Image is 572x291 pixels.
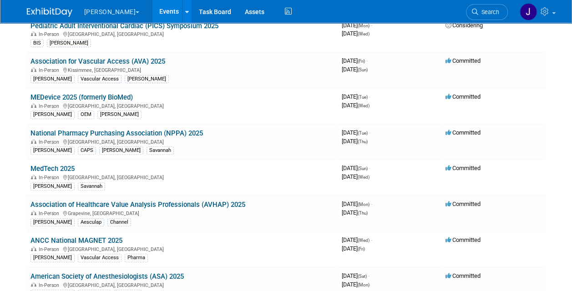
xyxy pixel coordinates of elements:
span: (Thu) [358,211,368,216]
span: [DATE] [342,22,372,29]
span: (Fri) [358,246,365,251]
div: CAPS [78,146,96,155]
a: MedTech 2025 [30,165,75,173]
span: (Tue) [358,130,368,135]
img: ExhibitDay [27,8,72,17]
div: [GEOGRAPHIC_DATA], [GEOGRAPHIC_DATA] [30,102,334,109]
span: [DATE] [342,281,370,288]
span: - [371,201,372,207]
span: In-Person [39,175,62,181]
div: [GEOGRAPHIC_DATA], [GEOGRAPHIC_DATA] [30,245,334,252]
span: (Sat) [358,274,367,279]
span: - [366,57,368,64]
span: In-Person [39,282,62,288]
span: (Wed) [358,238,370,243]
span: (Mon) [358,282,370,287]
span: (Sun) [358,67,368,72]
span: [DATE] [342,57,368,64]
div: [GEOGRAPHIC_DATA], [GEOGRAPHIC_DATA] [30,281,334,288]
span: [DATE] [342,173,370,180]
a: Search [466,4,508,20]
img: In-Person Event [31,175,36,179]
span: - [369,93,370,100]
span: [DATE] [342,201,372,207]
span: Search [478,9,499,15]
span: In-Person [39,211,62,216]
div: [GEOGRAPHIC_DATA], [GEOGRAPHIC_DATA] [30,30,334,37]
div: [PERSON_NAME] [30,254,75,262]
span: In-Person [39,67,62,73]
div: [PERSON_NAME] [47,39,91,47]
div: [PERSON_NAME] [30,110,75,119]
div: [PERSON_NAME] [30,75,75,83]
div: Kissimmee, [GEOGRAPHIC_DATA] [30,66,334,73]
img: In-Person Event [31,282,36,287]
a: MEDevice 2025 (formerly BioMed) [30,93,133,101]
span: (Wed) [358,175,370,180]
a: Association of Healthcare Value Analysis Professionals (AVHAP) 2025 [30,201,245,209]
div: [GEOGRAPHIC_DATA], [GEOGRAPHIC_DATA] [30,173,334,181]
span: [DATE] [342,165,370,171]
div: Channel [107,218,131,226]
span: (Tue) [358,95,368,100]
span: Committed [445,93,481,100]
span: (Wed) [358,31,370,36]
span: In-Person [39,139,62,145]
img: In-Person Event [31,103,36,108]
div: [PERSON_NAME] [30,182,75,191]
div: [PERSON_NAME] [97,110,142,119]
span: Considering [445,22,483,29]
span: (Sun) [358,166,368,171]
div: Grapevine, [GEOGRAPHIC_DATA] [30,209,334,216]
a: Pediatric Adult Interventional Cardiac (PICS) Symposium 2025 [30,22,218,30]
div: BIS [30,39,44,47]
span: Committed [445,129,481,136]
span: Committed [445,272,481,279]
span: [DATE] [342,30,370,37]
span: Committed [445,201,481,207]
img: Judy Marushak [520,3,537,20]
div: [PERSON_NAME] [125,75,169,83]
a: American Society of Anesthesiologists (ASA) 2025 [30,272,184,281]
a: Association for Vascular Access (AVA) 2025 [30,57,165,65]
span: In-Person [39,31,62,37]
div: [PERSON_NAME] [99,146,143,155]
span: [DATE] [342,66,368,73]
div: [PERSON_NAME] [30,146,75,155]
span: (Mon) [358,23,370,28]
span: [DATE] [342,138,368,145]
div: Savannah [78,182,105,191]
span: In-Person [39,246,62,252]
img: In-Person Event [31,67,36,72]
span: [DATE] [342,236,372,243]
div: OEM [78,110,94,119]
span: - [371,22,372,29]
div: Vascular Access [78,254,121,262]
div: Vascular Access [78,75,121,83]
span: In-Person [39,103,62,109]
div: Savannah [147,146,174,155]
img: In-Person Event [31,31,36,36]
span: - [369,129,370,136]
span: - [371,236,372,243]
span: - [368,272,370,279]
div: [PERSON_NAME] [30,218,75,226]
span: Committed [445,165,481,171]
span: [DATE] [342,272,370,279]
span: [DATE] [342,129,370,136]
a: National Pharmacy Purchasing Association (NPPA) 2025 [30,129,203,137]
img: In-Person Event [31,246,36,251]
a: ANCC National MAGNET 2025 [30,236,122,245]
span: (Mon) [358,202,370,207]
span: [DATE] [342,102,370,109]
span: Committed [445,236,481,243]
div: Pharma [125,254,148,262]
div: Aesculap [78,218,104,226]
span: [DATE] [342,245,365,252]
span: (Wed) [358,103,370,108]
span: Committed [445,57,481,64]
span: [DATE] [342,93,370,100]
div: [GEOGRAPHIC_DATA], [GEOGRAPHIC_DATA] [30,138,334,145]
span: (Thu) [358,139,368,144]
img: In-Person Event [31,139,36,144]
